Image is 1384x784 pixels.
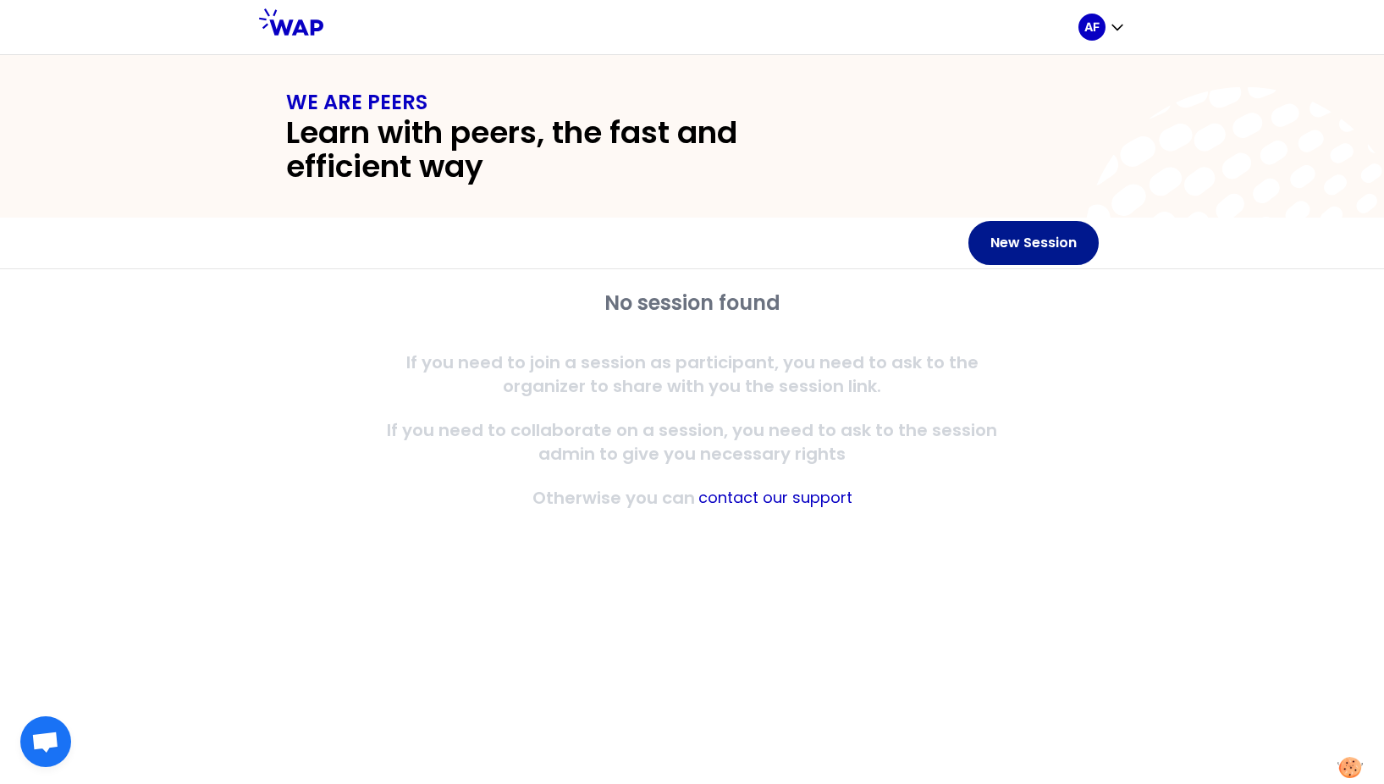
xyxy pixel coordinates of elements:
h1: WE ARE PEERS [286,89,1099,116]
p: Otherwise you can [532,486,695,510]
a: Chat öffnen [20,716,71,767]
button: AF [1078,14,1126,41]
h2: Learn with peers, the fast and efficient way [286,116,855,184]
button: contact our support [698,486,852,510]
p: If you need to collaborate on a session, you need to ask to the session admin to give you necessa... [367,418,1017,466]
p: If you need to join a session as participant, you need to ask to the organizer to share with you ... [367,351,1017,398]
p: AF [1084,19,1100,36]
button: New Session [968,221,1099,265]
h2: No session found [367,290,1017,317]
